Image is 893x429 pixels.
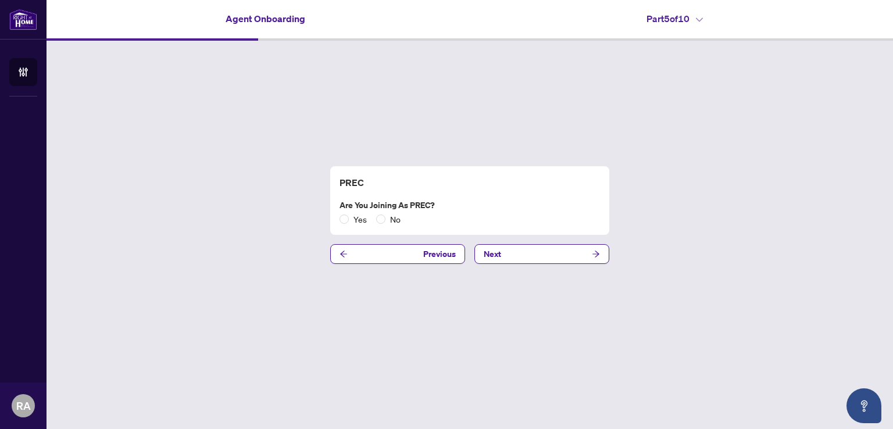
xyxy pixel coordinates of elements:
[349,213,372,226] span: Yes
[330,244,465,264] button: Previous
[846,388,881,423] button: Open asap
[646,12,703,26] h4: Part 5 of 10
[226,12,305,26] h4: Agent Onboarding
[592,250,600,258] span: arrow-right
[340,176,600,190] h4: PREC
[340,199,600,212] label: Are you joining as PREC?
[474,244,609,264] button: Next
[385,213,405,226] span: No
[340,250,348,258] span: arrow-left
[423,245,456,263] span: Previous
[16,398,31,414] span: RA
[484,245,501,263] span: Next
[9,9,37,30] img: logo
